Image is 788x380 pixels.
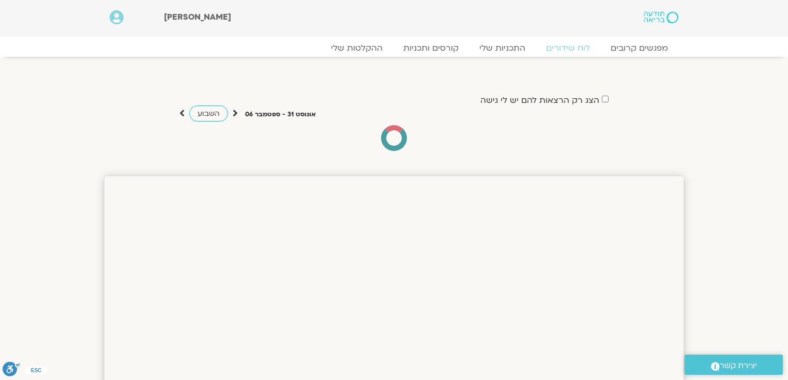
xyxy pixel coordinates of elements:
[685,355,783,375] a: יצירת קשר
[469,43,536,53] a: התכניות שלי
[720,359,757,373] span: יצירת קשר
[110,43,678,53] nav: Menu
[536,43,600,53] a: לוח שידורים
[600,43,678,53] a: מפגשים קרובים
[480,96,599,105] label: הצג רק הרצאות להם יש לי גישה
[245,109,316,120] p: אוגוסט 31 - ספטמבר 06
[198,109,220,118] span: השבוע
[393,43,469,53] a: קורסים ותכניות
[321,43,393,53] a: ההקלטות שלי
[189,105,228,121] a: השבוע
[164,11,231,23] span: [PERSON_NAME]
